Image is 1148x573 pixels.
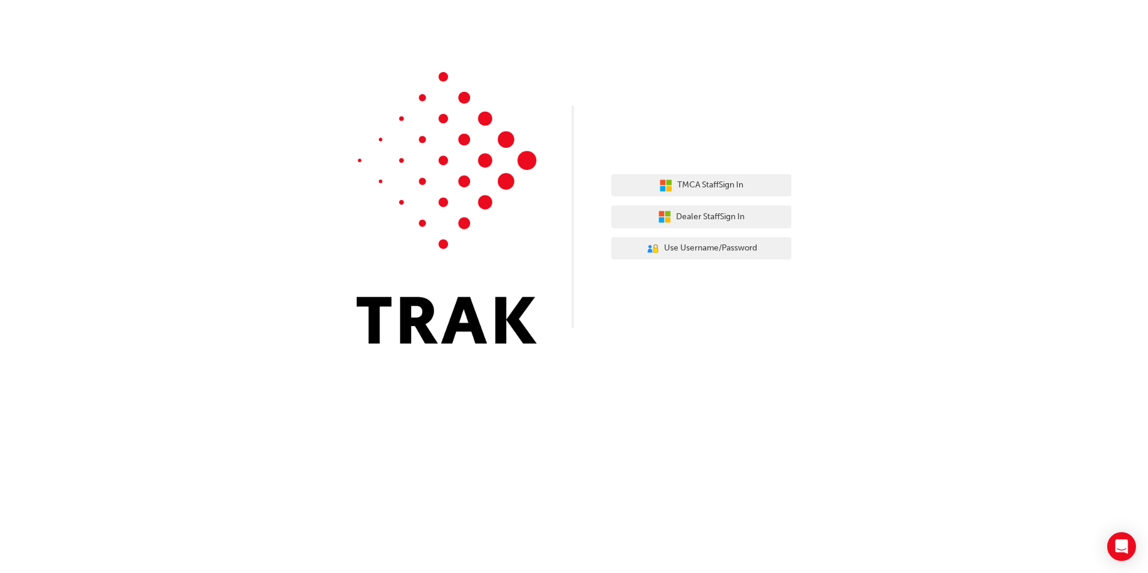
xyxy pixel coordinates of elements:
span: Dealer Staff Sign In [676,210,745,224]
span: TMCA Staff Sign In [677,178,743,192]
div: Open Intercom Messenger [1107,532,1136,561]
button: Dealer StaffSign In [611,205,791,228]
img: Trak [357,72,537,344]
button: TMCA StaffSign In [611,174,791,197]
span: Use Username/Password [664,241,757,255]
button: Use Username/Password [611,237,791,260]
